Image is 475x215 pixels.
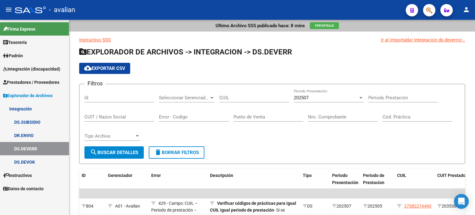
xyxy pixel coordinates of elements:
[437,173,467,178] span: CUIT Prestador
[84,146,144,159] button: Buscar Detalles
[210,173,233,178] span: Descripción
[332,173,358,185] span: Periodo Presentación
[216,22,305,29] p: Ultimo Archivo SSS publicado hace: 8 mins
[84,133,135,139] span: Tipo Archivo
[210,201,296,213] strong: Verificar códigos de prácticas para igual CUIL igual periodo de prestación
[363,173,384,185] span: Periodo de Prestacion
[361,169,395,189] datatable-header-cell: Periodo de Prestacion
[84,79,106,88] h3: Filtros
[303,173,312,178] span: Tipo
[3,172,32,179] span: Instructivos
[3,185,44,192] span: Datos de contacto
[3,79,59,86] span: Prestadores / Proveedores
[154,150,199,155] span: Borrar Filtros
[159,95,209,101] span: Seleccionar Gerenciador
[79,63,130,74] button: Exportar CSV
[82,173,86,178] span: ID
[90,148,97,156] mat-icon: search
[363,203,392,210] div: 202505
[49,3,75,17] span: - avalian
[395,169,435,189] datatable-header-cell: CUIL
[332,203,358,210] div: 202507
[463,6,470,13] mat-icon: person
[149,169,208,189] datatable-header-cell: Error
[381,37,465,43] div: Ir al importador Integración ds.deverror...
[404,204,431,209] span: 27582274490
[79,169,105,189] datatable-header-cell: ID
[79,37,111,43] a: Instructivo SSS
[79,48,292,56] span: EXPLORADOR DE ARCHIVOS -> INTEGRACION -> DS.DEVERR
[5,6,12,13] mat-icon: menu
[151,173,161,178] span: Error
[300,169,330,189] datatable-header-cell: Tipo
[315,24,334,27] span: Ver Detalle
[454,194,469,209] div: Open Intercom Messenger
[303,203,327,210] div: DS
[208,169,300,189] datatable-header-cell: Descripción
[84,66,125,71] span: Exportar CSV
[115,204,140,209] span: A01 - Avalian
[108,173,132,178] span: Gerenciador
[105,169,149,189] datatable-header-cell: Gerenciador
[310,22,339,29] button: Ver Detalle
[3,66,60,72] span: Integración (discapacidad)
[294,95,309,101] span: 202507
[84,64,92,72] mat-icon: cloud_download
[90,150,138,155] span: Buscar Detalles
[397,173,406,178] span: CUIL
[3,52,23,59] span: Padrón
[3,26,35,32] span: Firma Express
[3,92,53,99] span: Explorador de Archivos
[330,169,361,189] datatable-header-cell: Periodo Presentación
[149,146,204,159] button: Borrar Filtros
[3,39,27,46] span: Tesorería
[154,148,162,156] mat-icon: delete
[82,203,103,210] div: 804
